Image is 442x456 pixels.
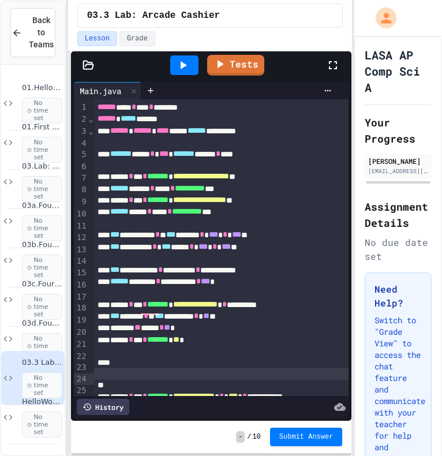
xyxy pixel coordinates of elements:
[74,267,88,279] div: 15
[270,428,343,446] button: Submit Answer
[207,55,264,76] a: Tests
[22,83,62,93] span: 01.Hello World Plus
[374,282,422,310] h3: Need Help?
[74,149,88,161] div: 5
[247,432,251,442] span: /
[365,114,432,147] h2: Your Progress
[22,397,62,407] span: HelloWorld
[74,184,88,196] div: 8
[74,291,88,303] div: 17
[74,220,88,232] div: 11
[29,14,54,51] span: Back to Teams
[88,126,94,136] span: Fold line
[22,122,62,132] span: 01.First Practice!
[22,137,62,163] span: No time set
[74,208,88,220] div: 10
[22,319,62,328] span: 03d.FourPack Datable
[74,279,88,291] div: 16
[88,114,94,124] span: Fold line
[74,327,88,339] div: 20
[22,255,62,281] span: No time set
[22,215,62,242] span: No time set
[74,138,88,149] div: 4
[22,333,62,360] span: No time set
[22,279,62,289] span: 03c.FourPack BeanCount
[252,432,260,442] span: 10
[74,173,88,185] div: 7
[74,339,88,351] div: 21
[74,244,88,256] div: 13
[10,8,55,57] button: Back to Teams
[22,294,62,320] span: No time set
[119,31,155,46] button: Grade
[368,167,428,175] div: [EMAIL_ADDRESS][DOMAIN_NAME]
[346,360,430,409] iframe: chat widget
[74,351,88,362] div: 22
[74,114,88,126] div: 2
[77,399,129,415] div: History
[368,156,428,166] div: [PERSON_NAME]
[365,236,432,263] div: No due date set
[74,232,88,244] div: 12
[236,431,245,443] span: -
[22,240,62,250] span: 03b.FourPack GallonsWasted
[22,98,62,124] span: No time set
[74,256,88,267] div: 14
[74,85,127,97] div: Main.java
[74,362,88,373] div: 23
[22,176,62,203] span: No time set
[394,410,430,444] iframe: chat widget
[364,5,399,31] div: My Account
[22,412,62,438] span: No time set
[22,372,62,399] span: No time set
[74,82,141,99] div: Main.java
[22,201,62,211] span: 03a.FourPack How Many Pages
[365,199,432,231] h2: Assignment Details
[22,162,62,171] span: 03.Lab: Hello Input
[74,302,88,315] div: 18
[74,126,88,138] div: 3
[74,373,88,385] div: 24
[74,385,88,397] div: 25
[279,432,334,442] span: Submit Answer
[22,358,62,368] span: 03.3 Lab: Arcade Cashier
[365,47,432,95] h1: LASA AP Comp Sci A
[74,315,88,327] div: 19
[74,161,88,173] div: 6
[74,102,88,114] div: 1
[87,9,220,23] span: 03.3 Lab: Arcade Cashier
[77,31,117,46] button: Lesson
[74,196,88,208] div: 9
